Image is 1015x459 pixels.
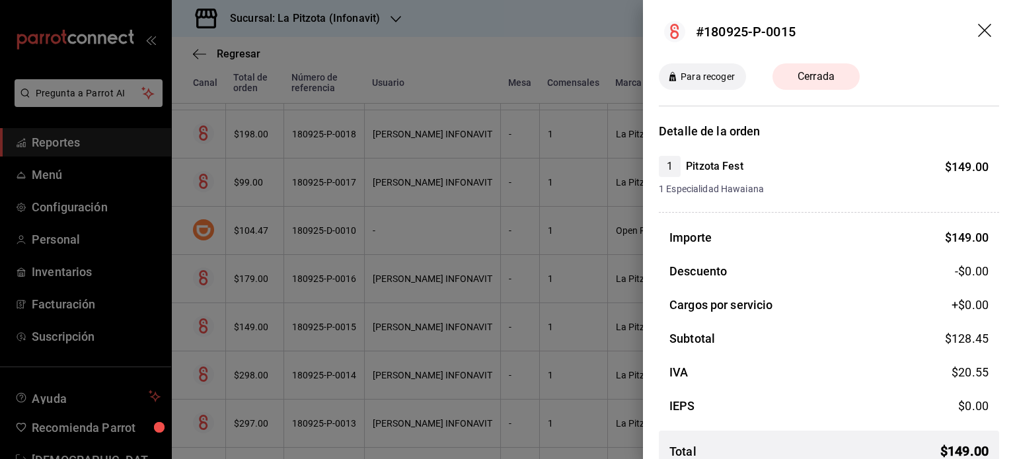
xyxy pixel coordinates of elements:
button: drag [978,24,994,40]
span: $ 149.00 [945,160,989,174]
h3: Importe [669,229,712,246]
span: $ 20.55 [952,365,989,379]
h3: Detalle de la orden [659,122,999,140]
span: +$ 0.00 [952,296,989,314]
div: #180925-P-0015 [696,22,796,42]
span: $ 149.00 [945,230,989,244]
h4: Pitzota Fest [686,159,743,174]
span: -$0.00 [955,262,989,280]
span: Para recoger [675,70,740,84]
span: 1 Especialidad Hawaiana [659,182,989,196]
span: $ 0.00 [958,399,989,413]
span: $ 128.45 [945,332,989,345]
h3: IVA [669,363,688,381]
h3: IEPS [669,397,695,415]
h3: Cargos por servicio [669,296,773,314]
span: 1 [659,159,681,174]
span: Cerrada [790,69,843,85]
h3: Subtotal [669,330,715,347]
h3: Descuento [669,262,727,280]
